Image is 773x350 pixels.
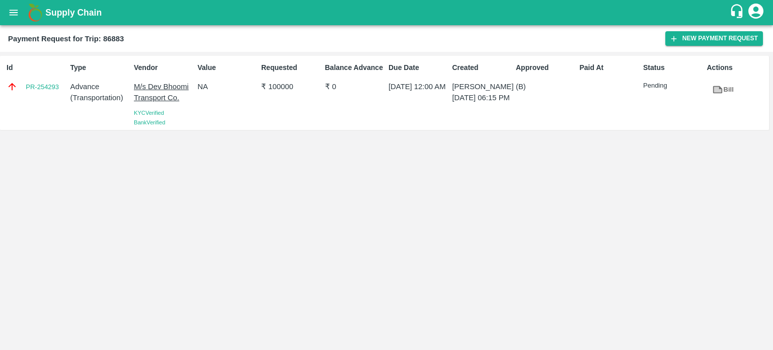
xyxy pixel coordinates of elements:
p: Created [452,62,512,73]
p: ₹ 100000 [261,81,321,92]
p: Actions [707,62,766,73]
p: Pending [643,81,703,91]
p: Vendor [134,62,193,73]
p: Type [70,62,130,73]
p: Advance [70,81,130,92]
img: logo [25,3,45,23]
span: KYC Verified [134,110,164,116]
p: Approved [516,62,575,73]
p: (B) [516,81,575,92]
p: Due Date [389,62,448,73]
p: Status [643,62,703,73]
p: [DATE] 06:15 PM [452,92,512,103]
p: Paid At [580,62,639,73]
a: Supply Chain [45,6,729,20]
p: Id [7,62,66,73]
p: NA [198,81,257,92]
p: [PERSON_NAME] [452,81,512,92]
div: customer-support [729,4,747,22]
p: ( Transportation ) [70,92,130,103]
a: Bill [707,81,739,99]
span: Bank Verified [134,119,165,125]
p: Value [198,62,257,73]
p: Balance Advance [325,62,384,73]
a: PR-254293 [26,82,59,92]
button: New Payment Request [665,31,763,46]
p: Requested [261,62,321,73]
div: account of current user [747,2,765,23]
button: open drawer [2,1,25,24]
p: [DATE] 12:00 AM [389,81,448,92]
b: Payment Request for Trip: 86883 [8,35,124,43]
p: ₹ 0 [325,81,384,92]
p: M/s Dev Bhoomi Transport Co. [134,81,193,104]
b: Supply Chain [45,8,102,18]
